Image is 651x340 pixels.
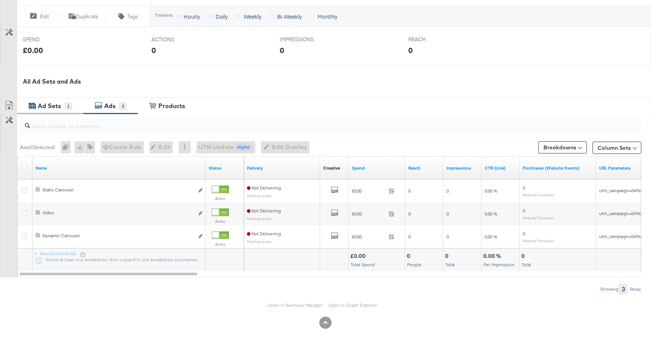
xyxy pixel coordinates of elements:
a: The total amount spent to date. [352,165,402,171]
span: Bi-Weekly [277,13,302,20]
a: The number of people your ad was served to. [408,165,440,171]
span: 0 [523,208,525,214]
div: 0 [521,253,527,260]
div: Showing: [600,287,619,292]
label: Active [212,196,229,201]
sub: Pending review [247,216,271,221]
div: Video [42,210,194,216]
span: £0.00 [352,211,386,217]
span: 0 [523,231,525,236]
div: 0 [151,45,156,56]
span: People [407,262,422,267]
a: Ad Name. [35,165,203,171]
span: 0 [523,185,525,191]
span: ACTIONS [151,36,209,43]
span: Duplicate [76,13,98,20]
a: Open in Business Manager [268,302,323,308]
div: 3 [119,103,126,110]
a: The number of times a purchase was made tracked by your Custom Audience pixel on your website aft... [523,165,593,171]
div: 1 [65,103,72,110]
span: Not Delivering [247,185,281,191]
div: Dynamic Carousel [42,233,194,239]
div: Products [158,102,185,110]
span: 0.00 % [485,211,497,217]
div: Ads [104,102,116,110]
button: Breakdowns [538,141,587,154]
span: 0 [408,188,411,194]
span: 0 [408,234,411,240]
span: Weekly [243,13,261,20]
div: 0 [61,141,74,154]
span: 0 [446,188,449,194]
span: £0.00 [352,234,386,240]
span: Tags [127,13,138,20]
sub: Website Purchases [523,238,554,243]
span: 0.00 % [485,188,497,194]
span: £0.00 [352,188,386,194]
a: Shows the creative associated with your ad. [323,165,340,171]
span: Total [445,262,455,267]
div: £0.00 [350,253,368,260]
a: Reflects the ability of your Ad to achieve delivery. [247,165,317,171]
span: Monthly [317,13,337,20]
span: IMPRESSIONS [280,36,337,43]
a: The number of times your ad was served. On mobile apps an ad is counted as served the first time ... [446,165,479,171]
button: Column Sets [593,142,641,154]
span: SPEND [23,36,80,43]
label: Active [212,219,229,224]
a: The number of clicks received on a link in your ad divided by the number of impressions. [485,165,517,171]
a: Shows the current state of your Ad. [209,165,241,171]
span: Edit [40,13,49,20]
a: Open in Graph Explorer [329,302,377,308]
sub: Pending review [247,193,271,198]
span: 0 [408,211,411,217]
span: REACH [408,36,466,43]
div: 0 [408,45,413,56]
div: Static Carousel [42,187,194,193]
div: All Ad Sets and Ads [23,77,651,86]
div: 0.00 % [483,253,503,260]
div: Ads ( 0 Selected) [20,144,55,151]
div: Rows [630,287,641,292]
div: 3 [619,284,627,294]
div: £0.00 [23,45,43,56]
span: Total Spend [351,262,375,267]
input: Search Ad Name, ID or Objective [30,115,585,130]
sub: Website Purchases [523,193,554,197]
sub: Pending review [247,239,271,244]
button: Duplicate [61,12,106,21]
div: Ad Sets [38,102,61,110]
label: Active [212,242,229,247]
span: 0.00 % [485,234,497,240]
span: Total [522,262,531,267]
span: Daily [216,13,228,20]
span: Per Impression [483,262,514,267]
span: 0 [446,211,449,217]
span: 0 [446,234,449,240]
button: Tags [106,12,150,21]
div: 0 [445,253,451,260]
div: Timeline: [155,13,174,18]
sub: Website Purchases [523,215,554,220]
button: Edit [17,12,61,21]
div: Creative [323,165,340,171]
span: Not Delivering [247,231,281,236]
div: 0 [280,45,284,56]
div: 0 [407,253,413,260]
span: Hourly [184,13,200,20]
span: Not Delivering [247,208,281,214]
